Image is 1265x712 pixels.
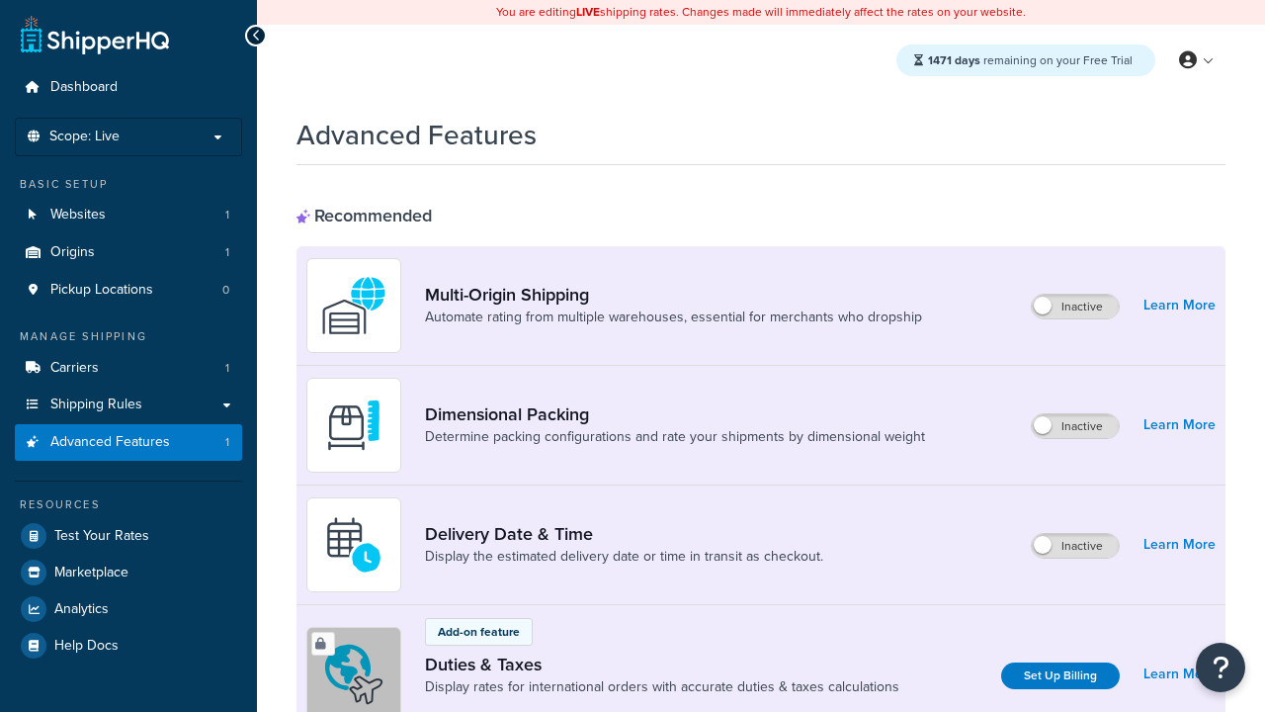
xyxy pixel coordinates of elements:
[15,272,242,309] a: Pickup Locations0
[50,79,118,96] span: Dashboard
[15,518,242,554] a: Test Your Rates
[225,360,229,377] span: 1
[15,234,242,271] a: Origins1
[50,397,142,413] span: Shipping Rules
[50,207,106,223] span: Websites
[425,654,899,675] a: Duties & Taxes
[15,496,242,513] div: Resources
[15,176,242,193] div: Basic Setup
[15,424,242,461] a: Advanced Features1
[928,51,1133,69] span: remaining on your Free Trial
[225,434,229,451] span: 1
[1032,414,1119,438] label: Inactive
[15,234,242,271] li: Origins
[296,116,537,154] h1: Advanced Features
[15,328,242,345] div: Manage Shipping
[15,272,242,309] li: Pickup Locations
[15,69,242,106] a: Dashboard
[222,282,229,299] span: 0
[1196,643,1245,692] button: Open Resource Center
[50,244,95,261] span: Origins
[15,350,242,387] a: Carriers1
[225,244,229,261] span: 1
[1143,292,1216,319] a: Learn More
[15,350,242,387] li: Carriers
[425,677,899,697] a: Display rates for international orders with accurate duties & taxes calculations
[425,284,922,306] a: Multi-Origin Shipping
[425,403,925,425] a: Dimensional Packing
[438,623,520,641] p: Add-on feature
[576,3,600,21] b: LIVE
[425,523,823,545] a: Delivery Date & Time
[1032,295,1119,318] label: Inactive
[54,528,149,545] span: Test Your Rates
[50,360,99,377] span: Carriers
[54,565,128,581] span: Marketplace
[425,308,922,327] a: Automate rating from multiple warehouses, essential for merchants who dropship
[1143,661,1216,688] a: Learn More
[15,197,242,233] a: Websites1
[15,387,242,423] a: Shipping Rules
[425,547,823,567] a: Display the estimated delivery date or time in transit as checkout.
[54,638,119,655] span: Help Docs
[319,510,388,579] img: gfkeb5ejjkALwAAAABJRU5ErkJggg==
[50,434,170,451] span: Advanced Features
[50,282,153,299] span: Pickup Locations
[1143,531,1216,559] a: Learn More
[1001,663,1120,689] a: Set Up Billing
[319,391,388,460] img: DTVBYsAAAAAASUVORK5CYII=
[296,205,432,226] div: Recommended
[15,628,242,664] a: Help Docs
[15,591,242,627] a: Analytics
[54,601,109,618] span: Analytics
[15,424,242,461] li: Advanced Features
[225,207,229,223] span: 1
[319,271,388,340] img: WatD5o0RtDAAAAAElFTkSuQmCC
[49,129,120,145] span: Scope: Live
[928,51,980,69] strong: 1471 days
[15,555,242,590] a: Marketplace
[425,427,925,447] a: Determine packing configurations and rate your shipments by dimensional weight
[15,197,242,233] li: Websites
[1143,411,1216,439] a: Learn More
[1032,534,1119,558] label: Inactive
